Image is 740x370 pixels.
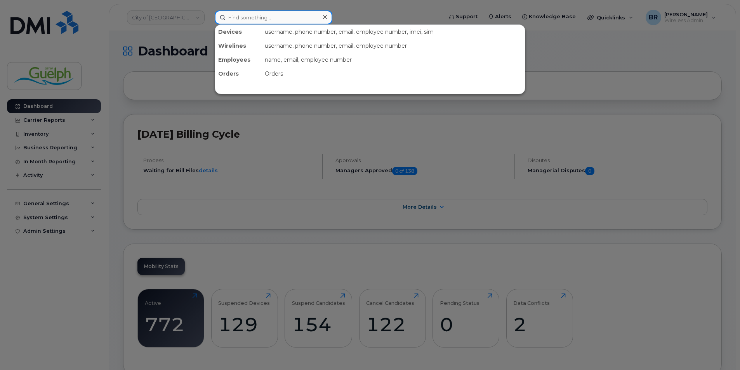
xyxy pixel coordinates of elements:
div: Wirelines [215,39,262,53]
div: Employees [215,53,262,67]
div: Orders [215,67,262,81]
div: name, email, employee number [262,53,525,67]
div: username, phone number, email, employee number, imei, sim [262,25,525,39]
div: username, phone number, email, employee number [262,39,525,53]
div: Orders [262,67,525,81]
div: Devices [215,25,262,39]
